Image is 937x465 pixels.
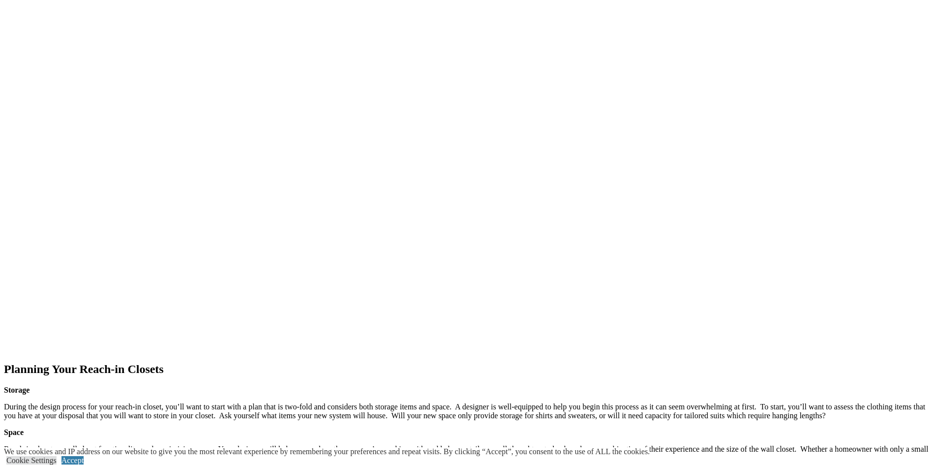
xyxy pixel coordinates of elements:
[61,456,84,465] a: Accept
[4,363,933,376] h2: Planning Your Reach-in Closets
[6,456,57,465] a: Cookie Settings
[4,403,933,420] p: During the design process for your reach-in closet, you’ll want to start with a plan that is two-...
[4,386,30,394] strong: Storage
[4,447,650,456] div: We use cookies and IP address on our website to give you the most relevant experience by remember...
[4,428,24,436] strong: Space
[4,445,933,463] p: Reach-in closets are all about functionality, and maximizing space. Your designer will help you a...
